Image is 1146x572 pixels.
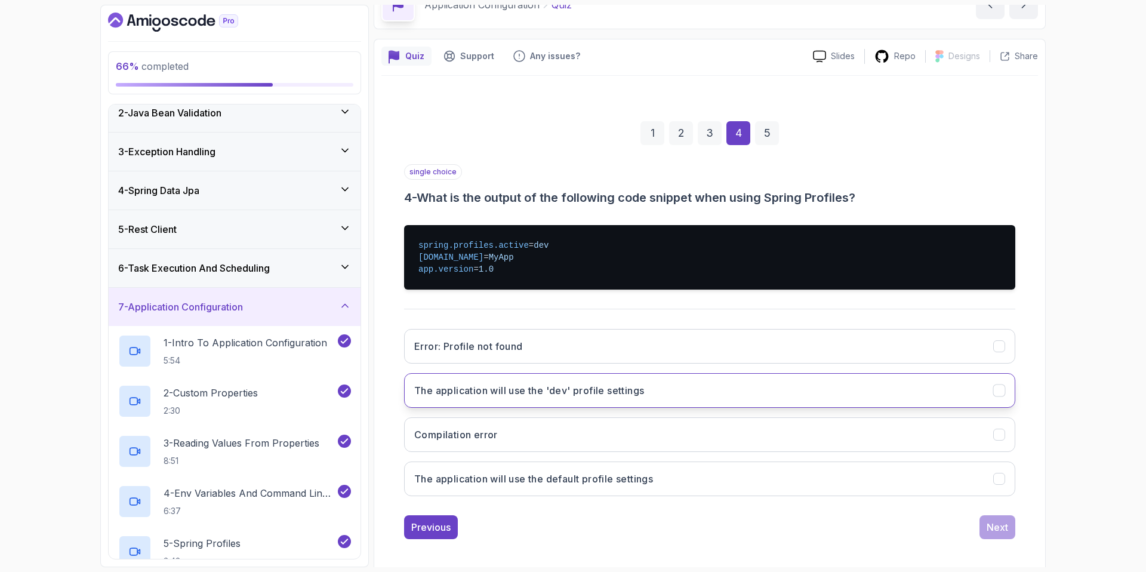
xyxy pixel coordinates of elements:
[381,47,432,66] button: quiz button
[831,50,855,62] p: Slides
[418,241,529,250] span: spring.profiles.active
[414,383,644,398] h3: The application will use the 'dev' profile settings
[164,486,335,500] p: 4 - Env Variables And Command Line Arguments
[118,385,351,418] button: 2-Custom Properties2:30
[755,121,779,145] div: 5
[118,535,351,568] button: 5-Spring Profiles3:48
[164,505,335,517] p: 6:37
[436,47,501,66] button: Support button
[411,520,451,534] div: Previous
[109,210,361,248] button: 5-Rest Client
[506,47,587,66] button: Feedback button
[118,334,351,368] button: 1-Intro To Application Configuration5:54
[118,106,221,120] h3: 2 - Java Bean Validation
[404,189,1015,206] h3: 4 - What is the output of the following code snippet when using Spring Profiles?
[404,373,1015,408] button: The application will use the 'dev' profile settings
[418,265,473,274] span: app.version
[640,121,664,145] div: 1
[803,50,864,63] a: Slides
[164,436,319,450] p: 3 - Reading Values From Properties
[109,133,361,171] button: 3-Exception Handling
[118,485,351,518] button: 4-Env Variables And Command Line Arguments6:37
[109,249,361,287] button: 6-Task Execution And Scheduling
[118,261,270,275] h3: 6 - Task Execution And Scheduling
[404,329,1015,364] button: Error: Profile not found
[460,50,494,62] p: Support
[414,339,523,353] h3: Error: Profile not found
[116,60,139,72] span: 66 %
[404,462,1015,496] button: The application will use the default profile settings
[109,94,361,132] button: 2-Java Bean Validation
[987,520,1008,534] div: Next
[164,455,319,467] p: 8:51
[404,417,1015,452] button: Compilation error
[1015,50,1038,62] p: Share
[118,183,199,198] h3: 4 - Spring Data Jpa
[418,253,483,262] span: [DOMAIN_NAME]
[118,144,215,159] h3: 3 - Exception Handling
[669,121,693,145] div: 2
[698,121,722,145] div: 3
[865,49,925,64] a: Repo
[116,60,189,72] span: completed
[979,515,1015,539] button: Next
[118,300,243,314] h3: 7 - Application Configuration
[164,555,241,567] p: 3:48
[164,536,241,551] p: 5 - Spring Profiles
[118,435,351,468] button: 3-Reading Values From Properties8:51
[109,171,361,210] button: 4-Spring Data Jpa
[118,222,177,236] h3: 5 - Rest Client
[990,50,1038,62] button: Share
[164,355,327,367] p: 5:54
[414,428,498,442] h3: Compilation error
[489,253,514,262] span: MyApp
[405,50,424,62] p: Quiz
[894,50,916,62] p: Repo
[948,50,980,62] p: Designs
[479,265,494,274] span: 1.0
[404,225,1015,290] pre: = = =
[404,164,462,180] p: single choice
[726,121,750,145] div: 4
[164,336,327,350] p: 1 - Intro To Application Configuration
[164,386,258,400] p: 2 - Custom Properties
[108,13,266,32] a: Dashboard
[109,288,361,326] button: 7-Application Configuration
[530,50,580,62] p: Any issues?
[534,241,549,250] span: dev
[164,405,258,417] p: 2:30
[414,472,653,486] h3: The application will use the default profile settings
[404,515,458,539] button: Previous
